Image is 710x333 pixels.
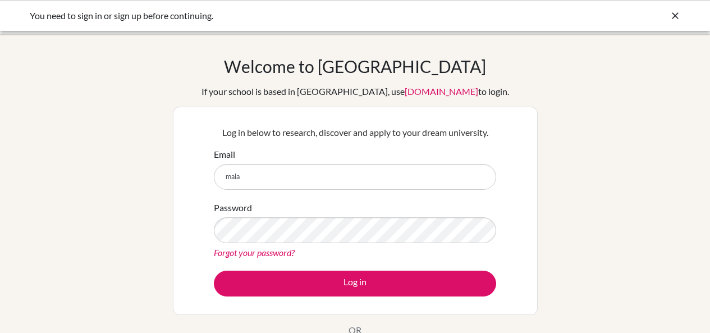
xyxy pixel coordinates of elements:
[201,85,509,98] div: If your school is based in [GEOGRAPHIC_DATA], use to login.
[214,247,295,258] a: Forgot your password?
[30,9,512,22] div: You need to sign in or sign up before continuing.
[405,86,478,97] a: [DOMAIN_NAME]
[214,201,252,215] label: Password
[214,271,496,296] button: Log in
[224,56,486,76] h1: Welcome to [GEOGRAPHIC_DATA]
[214,126,496,139] p: Log in below to research, discover and apply to your dream university.
[214,148,235,161] label: Email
